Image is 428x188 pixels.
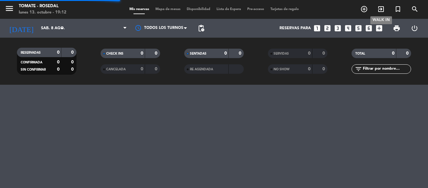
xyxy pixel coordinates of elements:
[213,8,244,11] span: Lista de Espera
[57,50,60,55] strong: 0
[155,67,159,71] strong: 0
[370,16,392,24] div: WALK IN
[313,24,321,32] i: looks_one
[5,21,38,35] i: [DATE]
[141,67,143,71] strong: 0
[244,8,267,11] span: Pre-acceso
[71,50,75,55] strong: 0
[279,26,311,30] span: Reservas para
[394,5,402,13] i: turned_in_not
[71,67,75,72] strong: 0
[57,60,60,64] strong: 0
[322,51,326,56] strong: 0
[362,66,411,73] input: Filtrar por nombre...
[405,19,423,38] div: LOG OUT
[152,8,184,11] span: Mapa de mesas
[334,24,342,32] i: looks_3
[155,51,159,56] strong: 0
[239,51,243,56] strong: 0
[106,68,126,71] span: CANCELADA
[141,51,143,56] strong: 0
[190,68,213,71] span: RE AGENDADA
[21,68,46,71] span: SIN CONFIRMAR
[323,24,331,32] i: looks_two
[355,65,362,73] i: filter_list
[197,24,205,32] span: pending_actions
[406,51,410,56] strong: 0
[106,52,123,55] span: CHECK INS
[344,24,352,32] i: looks_4
[322,67,326,71] strong: 0
[274,68,290,71] span: NO SHOW
[126,8,152,11] span: Mis reservas
[274,52,289,55] span: SERVIDAS
[355,52,365,55] span: TOTAL
[71,60,75,64] strong: 0
[5,4,14,13] i: menu
[21,51,41,54] span: RESERVADAS
[308,67,311,71] strong: 0
[365,24,373,32] i: looks_6
[19,9,66,16] div: lunes 13. octubre - 19:12
[375,24,383,32] i: add_box
[377,5,385,13] i: exit_to_app
[360,5,368,13] i: add_circle_outline
[21,61,42,64] span: CONFIRMADA
[267,8,302,11] span: Tarjetas de regalo
[58,24,66,32] i: arrow_drop_down
[392,51,394,56] strong: 0
[184,8,213,11] span: Disponibilidad
[5,4,14,15] button: menu
[354,24,363,32] i: looks_5
[308,51,311,56] strong: 0
[19,3,66,9] div: Tomate - Rosedal
[411,24,418,32] i: power_settings_new
[393,24,400,32] span: print
[224,51,227,56] strong: 0
[411,5,419,13] i: search
[57,67,60,72] strong: 0
[190,52,206,55] span: SENTADAS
